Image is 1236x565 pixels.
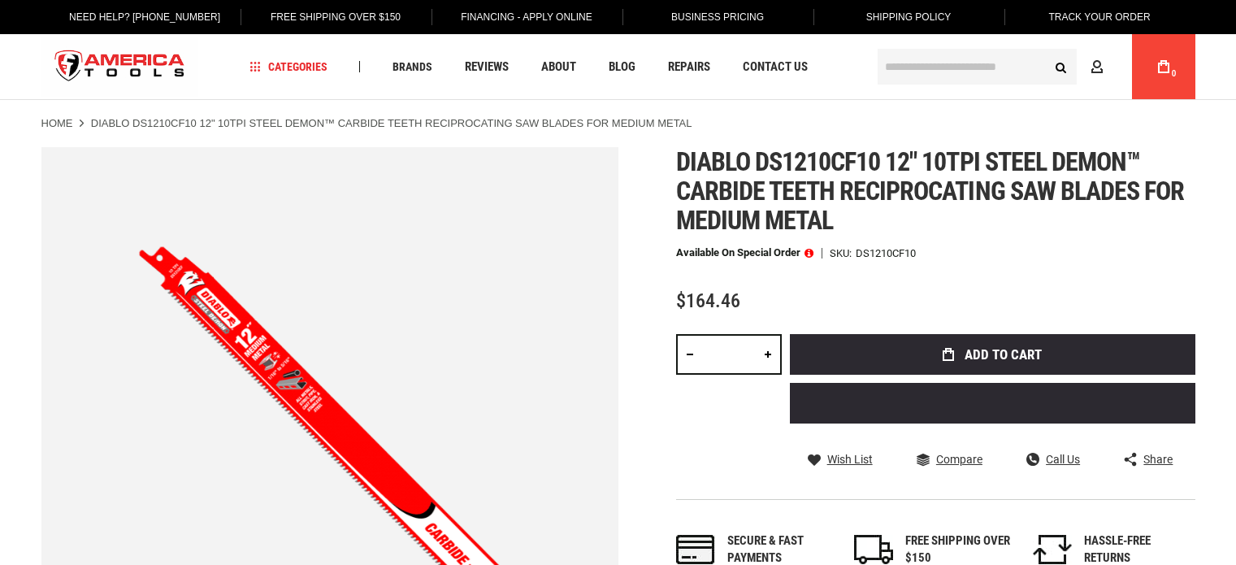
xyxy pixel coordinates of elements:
[676,289,740,312] span: $164.46
[1172,69,1177,78] span: 0
[1046,51,1077,82] button: Search
[1046,454,1080,465] span: Call Us
[743,61,808,73] span: Contact Us
[534,56,583,78] a: About
[856,248,916,259] div: DS1210CF10
[790,334,1195,375] button: Add to Cart
[41,116,73,131] a: Home
[866,11,952,23] span: Shipping Policy
[676,535,715,564] img: payments
[465,61,509,73] span: Reviews
[249,61,327,72] span: Categories
[830,248,856,259] strong: SKU
[41,37,199,98] img: America Tools
[458,56,516,78] a: Reviews
[936,454,982,465] span: Compare
[827,454,873,465] span: Wish List
[917,452,982,467] a: Compare
[242,56,335,78] a: Categories
[41,37,199,98] a: store logo
[1143,454,1173,465] span: Share
[735,56,815,78] a: Contact Us
[676,247,813,259] p: Available on Special Order
[1148,34,1179,99] a: 0
[91,117,692,129] strong: DIABLO DS1210CF10 12" 10TPI STEEL DEMON™ CARBIDE TEETH RECIPROCATING SAW BLADES FOR MEDIUM METAL
[1026,452,1080,467] a: Call Us
[965,348,1042,362] span: Add to Cart
[385,56,440,78] a: Brands
[392,61,432,72] span: Brands
[808,452,873,467] a: Wish List
[676,146,1185,236] span: Diablo ds1210cf10 12" 10tpi steel demon™ carbide teeth reciprocating saw blades for medium metal
[601,56,643,78] a: Blog
[668,61,710,73] span: Repairs
[609,61,635,73] span: Blog
[661,56,718,78] a: Repairs
[854,535,893,564] img: shipping
[1033,535,1072,564] img: returns
[541,61,576,73] span: About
